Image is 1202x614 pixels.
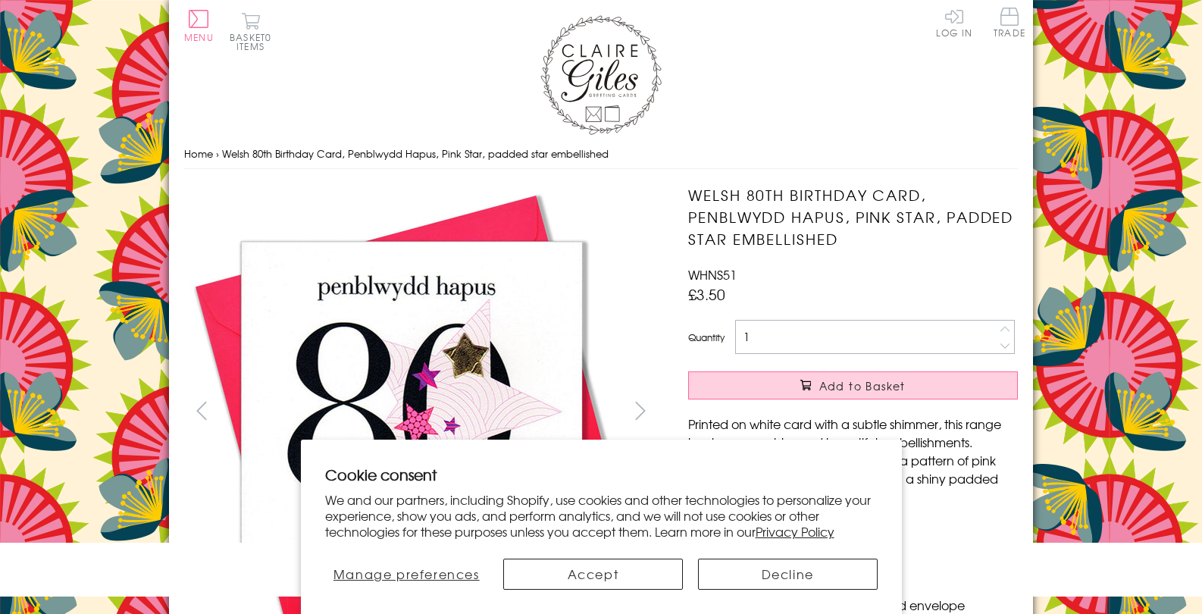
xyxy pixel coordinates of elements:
button: Decline [698,559,878,590]
h1: Welsh 80th Birthday Card, Penblwydd Hapus, Pink Star, padded star embellished [688,184,1018,249]
p: Printed on white card with a subtle shimmer, this range has large graphics and beautiful embellis... [688,415,1018,506]
span: 0 items [236,30,271,53]
button: next [624,393,658,428]
span: Trade [994,8,1025,37]
button: Menu [184,10,214,42]
span: › [216,146,219,161]
a: Trade [994,8,1025,40]
span: WHNS51 [688,265,737,284]
a: Privacy Policy [756,522,834,540]
p: We and our partners, including Shopify, use cookies and other technologies to personalize your ex... [325,492,878,539]
a: Log In [936,8,972,37]
span: £3.50 [688,284,725,305]
button: Add to Basket [688,371,1018,399]
h2: Cookie consent [325,464,878,485]
img: Claire Giles Greetings Cards [540,15,662,135]
span: Add to Basket [819,378,906,393]
a: Home [184,146,213,161]
button: Manage preferences [325,559,489,590]
span: Menu [184,30,214,44]
span: Manage preferences [333,565,480,583]
button: prev [184,393,218,428]
span: Welsh 80th Birthday Card, Penblwydd Hapus, Pink Star, padded star embellished [222,146,609,161]
nav: breadcrumbs [184,139,1018,170]
button: Accept [503,559,683,590]
button: Basket0 items [230,12,271,51]
label: Quantity [688,330,725,344]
